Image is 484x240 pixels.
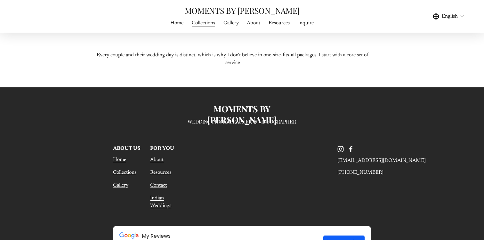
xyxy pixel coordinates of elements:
strong: FOR YOU [150,146,174,151]
a: About [150,156,164,164]
a: Gallery [113,181,128,189]
div: language picker [433,12,465,20]
p: Every couple and their wedding day is distinct, which is why I don't believe in one-size-fits-all... [94,51,371,67]
a: Home [113,156,126,164]
a: Facebook [348,146,354,152]
a: Resources [150,169,171,176]
span: English [442,12,458,20]
a: Home [170,19,183,27]
a: Inquire [298,19,314,27]
a: folder dropdown [223,19,239,27]
p: [EMAIL_ADDRESS][DOMAIN_NAME] [337,157,446,164]
a: Contact [150,181,167,189]
strong: ABOUT US [113,146,141,151]
a: Indian Weddings [150,194,184,210]
a: About [247,19,260,27]
a: Resources [269,19,290,27]
span: Gallery [223,19,239,27]
p: [PHONE_NUMBER] [337,169,446,176]
a: Collections [192,19,215,27]
a: Collections [113,169,136,176]
strong: MOMENTS BY [PERSON_NAME] [207,103,277,125]
a: MOMENTS BY [PERSON_NAME] [185,5,300,16]
a: Instagram [337,146,344,152]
